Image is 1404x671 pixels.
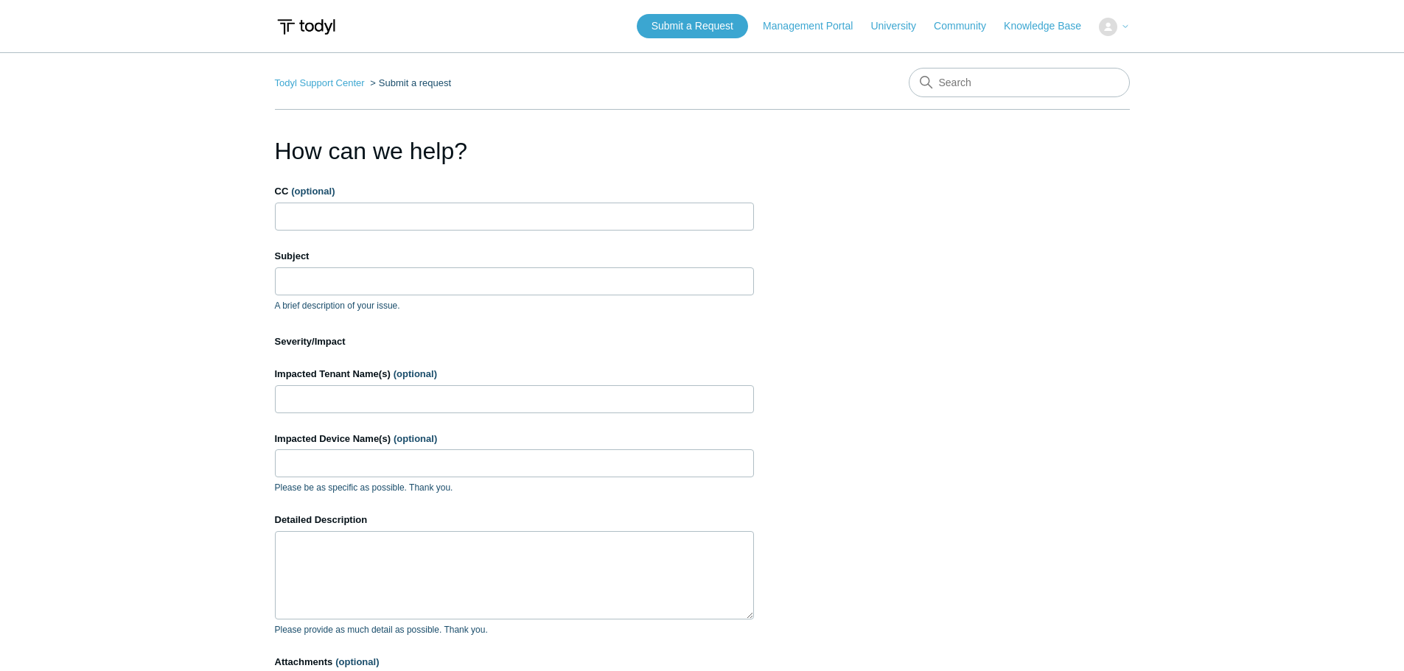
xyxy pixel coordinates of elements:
label: CC [275,184,754,199]
span: (optional) [394,433,437,444]
a: Knowledge Base [1004,18,1096,34]
span: (optional) [291,186,335,197]
label: Attachments [275,655,754,670]
label: Impacted Tenant Name(s) [275,367,754,382]
li: Todyl Support Center [275,77,368,88]
a: Submit a Request [637,14,748,38]
li: Submit a request [367,77,451,88]
p: Please be as specific as possible. Thank you. [275,481,754,494]
label: Subject [275,249,754,264]
label: Severity/Impact [275,334,754,349]
p: Please provide as much detail as possible. Thank you. [275,623,754,636]
label: Impacted Device Name(s) [275,432,754,446]
img: Todyl Support Center Help Center home page [275,13,338,41]
p: A brief description of your issue. [275,299,754,312]
input: Search [909,68,1130,97]
h1: How can we help? [275,133,754,169]
label: Detailed Description [275,513,754,527]
a: University [870,18,930,34]
a: Community [934,18,1001,34]
a: Todyl Support Center [275,77,365,88]
a: Management Portal [763,18,867,34]
span: (optional) [335,656,379,667]
span: (optional) [394,368,437,379]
